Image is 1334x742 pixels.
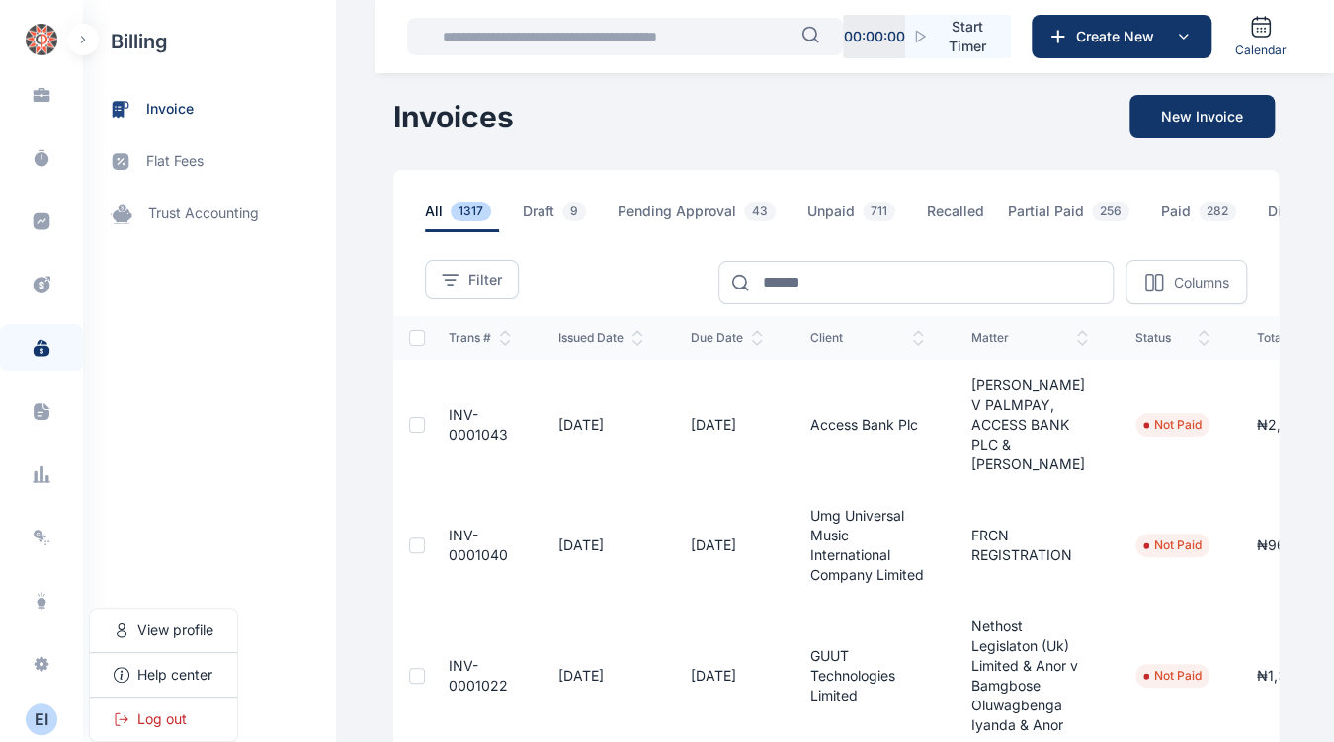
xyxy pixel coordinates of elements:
span: Trans # [449,330,511,346]
a: INV-0001043 [449,406,508,443]
button: Start Timer [905,15,1011,58]
h1: Invoices [393,99,514,134]
td: [DATE] [667,360,787,490]
span: Filter [468,270,502,289]
li: Not Paid [1143,668,1202,684]
span: client [810,330,924,346]
span: All [425,202,499,232]
p: 00 : 00 : 00 [843,27,904,46]
a: All1317 [425,202,523,232]
div: E I [26,707,57,731]
li: Not Paid [1143,417,1202,433]
a: INV-0001040 [449,527,508,563]
span: issued date [558,330,643,346]
span: 43 [744,202,776,221]
a: flat fees [83,135,336,188]
span: Due Date [691,330,763,346]
a: Paid282 [1161,202,1268,232]
p: Columns [1173,273,1228,292]
td: Access Bank Plc [787,360,948,490]
span: Draft [523,202,594,232]
li: Not Paid [1143,537,1202,553]
span: Calendar [1235,42,1287,58]
span: 1317 [451,202,491,221]
span: status [1135,330,1209,346]
span: invoice [146,99,194,120]
span: Unpaid [807,202,903,232]
a: Unpaid711 [807,202,927,232]
span: Partial Paid [1008,202,1137,232]
button: Columns [1126,260,1247,304]
td: [DATE] [535,360,667,490]
span: 256 [1092,202,1129,221]
span: Paid [1161,202,1244,232]
span: Create New [1068,27,1171,46]
a: Partial Paid256 [1008,202,1161,232]
span: 282 [1199,202,1236,221]
a: INV-0001022 [449,657,508,694]
a: invoice [83,83,336,135]
td: Umg Universal Music International Company Limited [787,490,948,601]
span: 9 [562,202,586,221]
a: trust accounting [83,188,336,240]
span: Pending Approval [618,202,784,232]
span: flat fees [146,151,204,172]
button: EI [26,703,57,735]
span: Matter [971,330,1088,346]
button: Filter [425,260,519,299]
span: trust accounting [148,204,259,224]
span: Start Timer [940,17,995,56]
a: Pending Approval43 [618,202,807,232]
td: FRCN REGISTRATION [948,490,1112,601]
td: [PERSON_NAME] V PALMPAY, ACCESS BANK PLC & [PERSON_NAME] [948,360,1112,490]
span: Recalled [927,202,984,232]
td: [DATE] [667,490,787,601]
a: Draft9 [523,202,618,232]
span: 711 [863,202,895,221]
td: [DATE] [535,490,667,601]
button: New Invoice [1129,95,1275,138]
a: Calendar [1227,7,1294,66]
button: Create New [1032,15,1211,58]
a: Recalled [927,202,1008,232]
button: EI [12,703,71,735]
